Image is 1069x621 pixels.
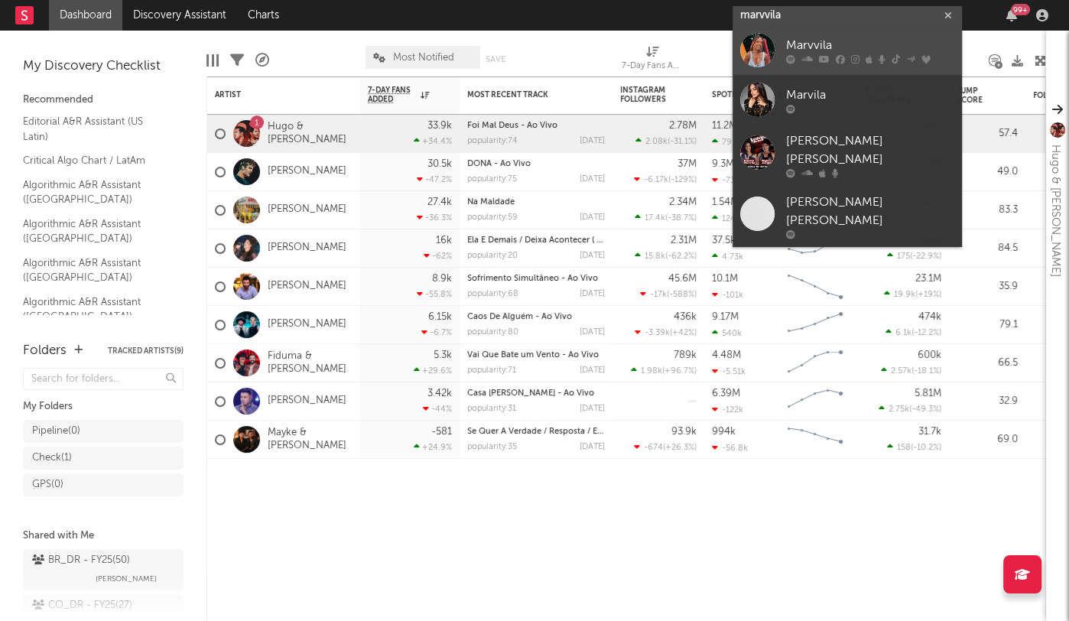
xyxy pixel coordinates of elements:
[467,351,599,359] a: Vai Que Bate um Vento - Ao Vivo
[913,444,939,452] span: -10.2 %
[467,275,605,283] div: Sofrimento Simultâneo - Ao Vivo
[918,312,941,322] div: 474k
[467,328,518,337] div: popularity: 80
[580,252,605,260] div: [DATE]
[677,159,697,169] div: 37M
[634,174,697,184] div: ( )
[894,291,915,299] span: 19.9k
[885,327,941,337] div: ( )
[635,136,697,146] div: ( )
[781,382,850,421] svg: Chart title
[23,294,168,325] a: Algorithmic A&R Assistant ([GEOGRAPHIC_DATA])
[414,366,452,376] div: +29.6 %
[23,398,184,416] div: My Folders
[670,138,694,146] span: -31.1 %
[424,251,452,261] div: -62 %
[268,395,346,408] a: [PERSON_NAME]
[895,329,911,337] span: 6.1k
[1006,9,1017,21] button: 99+
[467,389,605,398] div: Casa De Vó - Ao Vivo
[918,427,941,437] div: 31.7k
[467,213,518,222] div: popularity: 59
[957,163,1018,181] div: 49.0
[23,152,168,169] a: Critical Algo Chart / LatAm
[23,342,67,360] div: Folders
[467,236,632,245] a: Ela É Demais / Deixa Acontecer ( Ao Vivo )
[644,444,663,452] span: -674
[674,312,697,322] div: 436k
[368,86,417,104] span: 7-Day Fans Added
[631,366,697,376] div: ( )
[467,313,572,321] a: Caos De Alguém - Ao Vivo
[911,405,939,414] span: -49.3 %
[712,252,743,262] div: 4.73k
[467,252,518,260] div: popularity: 20
[580,328,605,337] div: [DATE]
[423,404,452,414] div: -44 %
[665,444,694,452] span: +26.3 %
[230,38,244,83] div: Filters
[712,274,738,284] div: 10.1M
[32,422,80,441] div: Pipeline ( 0 )
[712,328,742,338] div: 540k
[268,427,353,453] a: Mayke & [PERSON_NAME]
[712,389,740,398] div: 6.39M
[580,213,605,222] div: [DATE]
[622,57,683,76] div: 7-Day Fans Added (7-Day Fans Added)
[580,443,605,451] div: [DATE]
[206,38,219,83] div: Edit Columns
[467,428,605,436] div: Se Quer A Verdade / Resposta / Eu Acho Que Estou Gostando De Você
[918,350,941,360] div: 600k
[467,366,516,375] div: popularity: 71
[23,473,184,496] a: GPS(0)
[671,236,697,245] div: 2.31M
[268,165,346,178] a: [PERSON_NAME]
[712,137,743,147] div: 79.7k
[672,329,694,337] span: +42 %
[957,392,1018,411] div: 32.9
[712,366,746,376] div: -5.51k
[467,405,516,413] div: popularity: 31
[467,275,598,283] a: Sofrimento Simultâneo - Ao Vivo
[733,125,962,186] a: [PERSON_NAME] [PERSON_NAME]
[712,121,737,131] div: 11.2M
[622,38,683,83] div: 7-Day Fans Added (7-Day Fans Added)
[467,351,605,359] div: Vai Que Bate um Vento - Ao Vivo
[645,252,665,261] span: 15.8k
[427,121,452,131] div: 33.9k
[96,570,157,588] span: [PERSON_NAME]
[417,213,452,223] div: -36.3 %
[467,290,518,298] div: popularity: 68
[1011,4,1030,15] div: 99 +
[268,203,346,216] a: [PERSON_NAME]
[268,318,346,331] a: [PERSON_NAME]
[712,312,739,322] div: 9.17M
[957,201,1018,219] div: 83.3
[957,316,1018,334] div: 79.1
[467,122,605,130] div: Foi Mal Deus - Ao Vivo
[635,251,697,261] div: ( )
[712,350,741,360] div: 4.48M
[669,197,697,207] div: 2.34M
[467,198,605,206] div: Na Maldade
[23,57,184,76] div: My Discovery Checklist
[645,214,665,223] span: 17.4k
[668,252,694,261] span: -62.2 %
[712,159,734,169] div: 9.3M
[215,90,330,99] div: Artist
[712,427,736,437] div: 994k
[23,420,184,443] a: Pipeline(0)
[712,236,736,245] div: 37.5k
[427,159,452,169] div: 30.5k
[786,132,954,169] div: [PERSON_NAME] [PERSON_NAME]
[23,91,184,109] div: Recommended
[640,289,697,299] div: ( )
[712,290,743,300] div: -101k
[918,291,939,299] span: +19 %
[712,90,827,99] div: Spotify Monthly Listeners
[668,274,697,284] div: 45.6M
[417,174,452,184] div: -47.2 %
[23,255,168,286] a: Algorithmic A&R Assistant ([GEOGRAPHIC_DATA])
[712,175,747,185] div: -73.9k
[957,431,1018,449] div: 69.0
